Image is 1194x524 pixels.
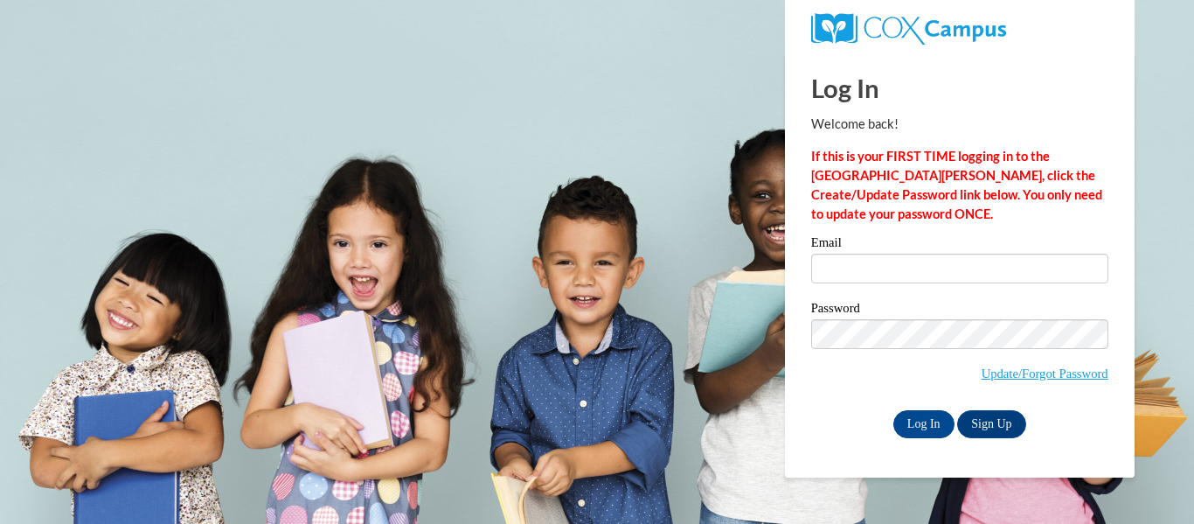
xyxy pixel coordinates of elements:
[811,115,1108,134] p: Welcome back!
[811,236,1108,254] label: Email
[811,13,1006,45] img: COX Campus
[811,70,1108,106] h1: Log In
[811,149,1102,221] strong: If this is your FIRST TIME logging in to the [GEOGRAPHIC_DATA][PERSON_NAME], click the Create/Upd...
[811,20,1006,35] a: COX Campus
[893,410,955,438] input: Log In
[811,302,1108,319] label: Password
[982,367,1108,381] a: Update/Forgot Password
[957,410,1025,438] a: Sign Up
